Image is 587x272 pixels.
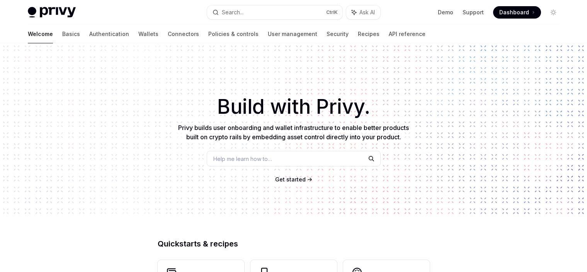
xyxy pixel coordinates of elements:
a: Get started [275,176,306,183]
a: Security [327,25,349,43]
span: Privy builds user onboarding and wallet infrastructure to enable better products built on crypto ... [178,124,409,141]
span: Ctrl K [326,9,338,15]
img: light logo [28,7,76,18]
button: Ask AI [346,5,380,19]
span: Quickstarts & recipes [158,240,238,248]
button: Toggle dark mode [547,6,560,19]
span: Ask AI [359,9,375,16]
a: Policies & controls [208,25,259,43]
span: Get started [275,176,306,183]
a: Welcome [28,25,53,43]
a: Demo [438,9,453,16]
a: Recipes [358,25,379,43]
a: Support [463,9,484,16]
a: Connectors [168,25,199,43]
span: Help me learn how to… [213,155,272,163]
a: API reference [389,25,425,43]
span: Build with Privy. [217,100,370,114]
span: Dashboard [499,9,529,16]
div: Search... [222,8,243,17]
a: User management [268,25,317,43]
a: Authentication [89,25,129,43]
a: Basics [62,25,80,43]
a: Dashboard [493,6,541,19]
button: Search...CtrlK [207,5,342,19]
a: Wallets [138,25,158,43]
